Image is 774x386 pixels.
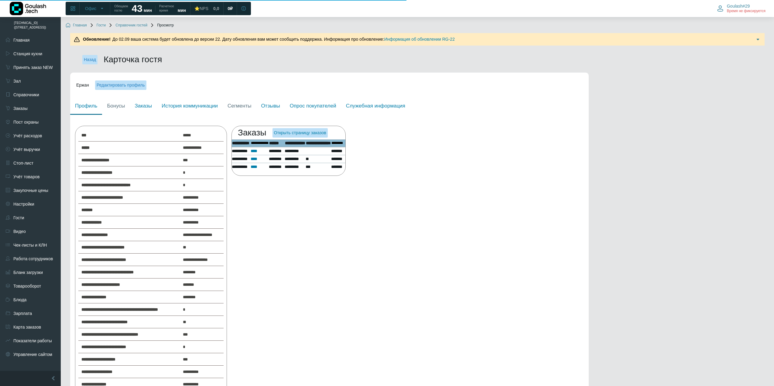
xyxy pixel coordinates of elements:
[114,4,128,13] span: Обещаем гостю
[727,9,765,14] span: Время не фиксируется
[102,98,130,115] a: Бонусы
[714,2,769,15] button: Goulash#29 Время не фиксируется
[224,3,236,14] a: 0 ₽
[285,98,341,115] a: Опрос покупателей
[191,3,223,14] a: ⭐NPS 0,0
[341,98,410,115] a: Служебная информация
[104,54,162,65] h2: Карточка гостя
[223,98,256,115] a: Сегменты
[755,36,761,43] img: Подробнее
[213,6,219,11] span: 0,0
[178,8,186,13] span: мин
[89,23,106,28] a: Гости
[159,4,174,13] span: Расчетное время
[82,55,98,64] a: Назад
[74,36,80,43] img: Предупреждение
[130,98,157,115] a: Заказы
[66,23,87,28] a: Главная
[157,98,223,115] a: История коммуникации
[83,37,111,42] b: Обновление!
[95,80,146,90] a: Редактировать профиль
[108,23,147,28] a: Справочник гостей
[150,23,174,28] span: Просмотр
[727,3,750,9] span: Goulash#29
[10,2,46,15] img: Логотип компании Goulash.tech
[70,79,589,91] div: Ержан
[132,3,142,14] strong: 43
[85,6,96,11] span: Офис
[228,6,230,11] span: 0
[238,128,266,138] h2: Заказы
[111,3,190,14] a: Обещаем гостю 43 мин Расчетное время мин
[81,4,108,13] button: Офис
[200,6,208,11] span: NPS
[384,37,455,42] a: Информация об обновлении RG-22
[230,6,233,11] span: ₽
[194,6,208,11] div: ⭐
[256,98,285,115] a: Отзывы
[274,130,326,135] a: Открыть страницу заказов
[70,98,102,115] a: Профиль
[81,37,455,42] span: До 02.09 ваша система будет обновлена до версии 22. Дату обновления вам может сообщить поддержка....
[144,8,152,13] span: мин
